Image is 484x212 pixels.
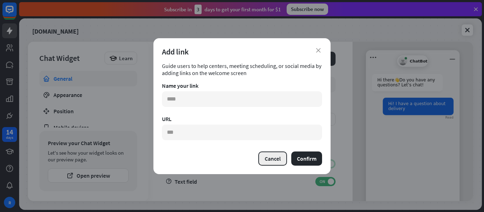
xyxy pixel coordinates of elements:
[291,151,322,166] button: Confirm
[162,115,322,122] div: URL
[258,151,287,166] button: Cancel
[316,48,321,53] i: close
[162,47,322,57] div: Add link
[162,82,322,89] div: Name your link
[162,62,322,76] div: Guide users to help centers, meeting scheduling, or social media by adding links on the welcome s...
[6,3,27,24] button: Open LiveChat chat widget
